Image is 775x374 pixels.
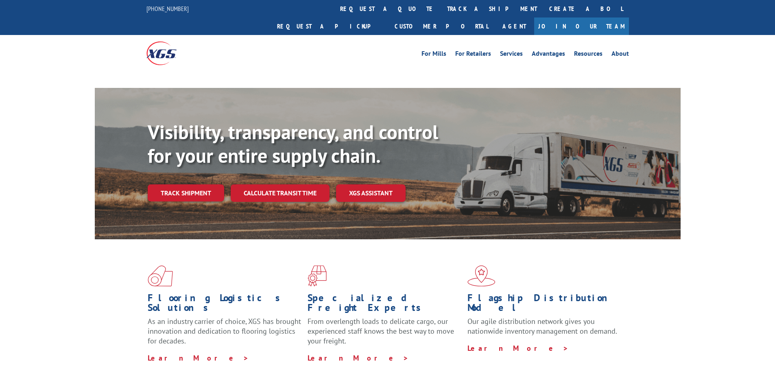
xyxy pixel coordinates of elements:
[611,50,629,59] a: About
[148,293,301,317] h1: Flooring Logistics Solutions
[500,50,523,59] a: Services
[389,17,494,35] a: Customer Portal
[308,317,461,353] p: From overlength loads to delicate cargo, our experienced staff knows the best way to move your fr...
[455,50,491,59] a: For Retailers
[271,17,389,35] a: Request a pickup
[148,265,173,287] img: xgs-icon-total-supply-chain-intelligence-red
[467,293,621,317] h1: Flagship Distribution Model
[336,184,406,202] a: XGS ASSISTANT
[574,50,603,59] a: Resources
[467,343,569,353] a: Learn More >
[534,17,629,35] a: Join Our Team
[308,265,327,287] img: xgs-icon-focused-on-flooring-red
[148,119,438,168] b: Visibility, transparency, and control for your entire supply chain.
[532,50,565,59] a: Advantages
[148,184,224,201] a: Track shipment
[308,353,409,363] a: Learn More >
[308,293,461,317] h1: Specialized Freight Experts
[494,17,534,35] a: Agent
[148,317,301,346] span: As an industry carrier of choice, XGS has brought innovation and dedication to flooring logistics...
[421,50,446,59] a: For Mills
[148,353,249,363] a: Learn More >
[467,317,617,336] span: Our agile distribution network gives you nationwide inventory management on demand.
[467,265,496,287] img: xgs-icon-flagship-distribution-model-red
[146,4,189,13] a: [PHONE_NUMBER]
[231,184,330,202] a: Calculate transit time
